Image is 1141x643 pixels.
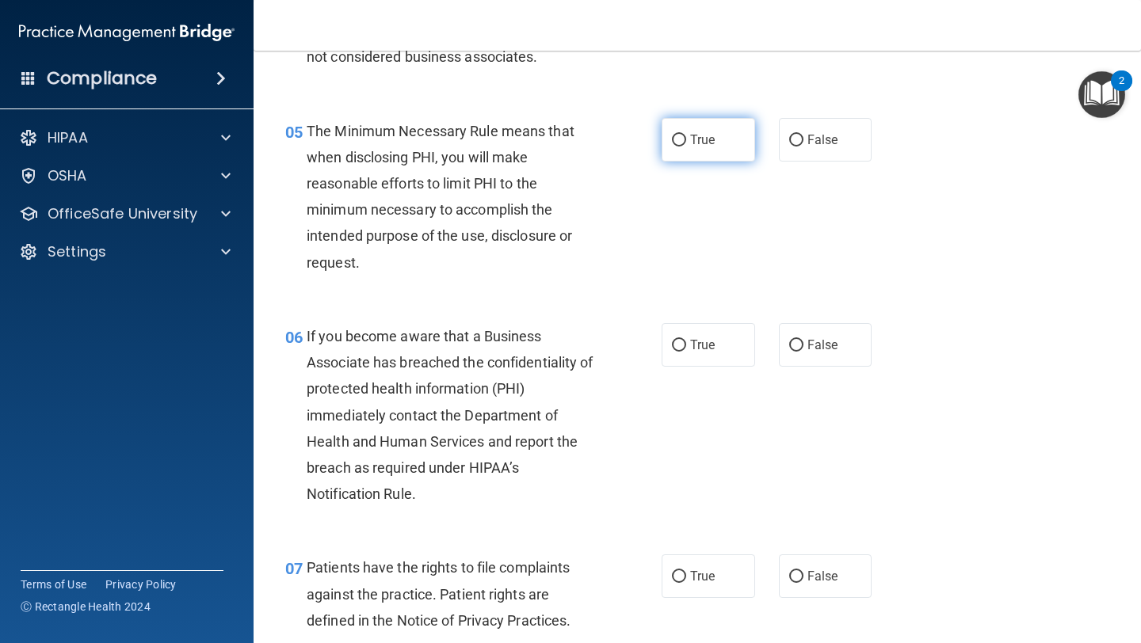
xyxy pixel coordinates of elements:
span: False [807,132,838,147]
div: 2 [1119,81,1124,101]
h4: Compliance [47,67,157,89]
a: Terms of Use [21,576,86,592]
button: Open Resource Center, 2 new notifications [1078,71,1125,118]
span: Patients have the rights to file complaints against the practice. Patient rights are defined in t... [307,559,570,628]
input: False [789,340,803,352]
p: OfficeSafe University [48,204,197,223]
iframe: Drift Widget Chat Controller [1062,534,1122,594]
p: HIPAA [48,128,88,147]
span: Ⓒ Rectangle Health 2024 [21,599,151,614]
span: True [690,569,715,584]
span: False [807,337,838,352]
span: True [690,132,715,147]
p: Settings [48,242,106,261]
input: False [789,135,803,146]
span: False [807,569,838,584]
span: 05 [285,123,303,142]
input: True [672,135,686,146]
a: Settings [19,242,231,261]
a: OSHA [19,166,231,185]
span: 06 [285,328,303,347]
span: The Minimum Necessary Rule means that when disclosing PHI, you will make reasonable efforts to li... [307,123,574,271]
img: PMB logo [19,17,235,48]
a: Privacy Policy [105,576,177,592]
input: False [789,571,803,583]
a: HIPAA [19,128,231,147]
span: True [690,337,715,352]
p: OSHA [48,166,87,185]
span: 07 [285,559,303,578]
input: True [672,340,686,352]
input: True [672,571,686,583]
span: If you become aware that a Business Associate has breached the confidentiality of protected healt... [307,328,593,502]
a: OfficeSafe University [19,204,231,223]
